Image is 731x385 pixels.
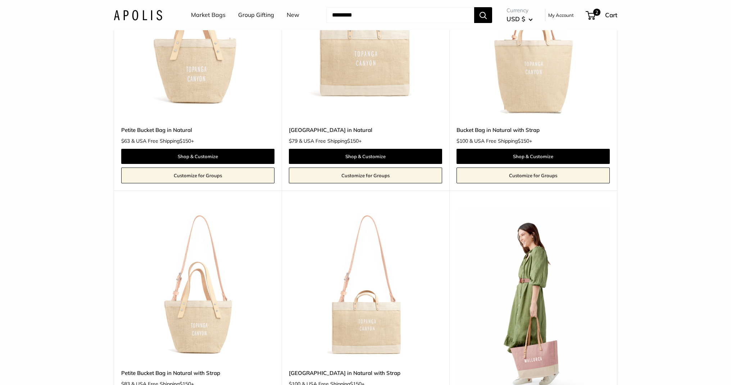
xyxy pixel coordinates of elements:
[457,168,610,183] a: Customize for Groups
[289,369,442,377] a: [GEOGRAPHIC_DATA] in Natural with Strap
[507,13,533,25] button: USD $
[457,138,468,144] span: $100
[605,11,617,19] span: Cart
[289,126,442,134] a: [GEOGRAPHIC_DATA] in Natural
[191,10,226,20] a: Market Bags
[326,7,474,23] input: Search...
[507,5,533,15] span: Currency
[347,138,359,144] span: $150
[121,208,274,362] img: Petite Bucket Bag in Natural with Strap
[6,358,77,379] iframe: Sign Up via Text for Offers
[593,9,600,16] span: 2
[289,208,442,362] a: East West Bag in Natural with StrapEast West Bag in Natural with Strap
[121,149,274,164] a: Shop & Customize
[469,138,532,143] span: & USA Free Shipping +
[121,208,274,362] a: Petite Bucket Bag in Natural with StrapPetite Bucket Bag in Natural with Strap
[121,168,274,183] a: Customize for Groups
[121,126,274,134] a: Petite Bucket Bag in Natural
[299,138,362,143] span: & USA Free Shipping +
[289,208,442,362] img: East West Bag in Natural with Strap
[289,168,442,183] a: Customize for Groups
[507,15,525,23] span: USD $
[287,10,299,20] a: New
[457,149,610,164] a: Shop & Customize
[289,138,298,144] span: $79
[238,10,274,20] a: Group Gifting
[121,369,274,377] a: Petite Bucket Bag in Natural with Strap
[289,149,442,164] a: Shop & Customize
[457,126,610,134] a: Bucket Bag in Natural with Strap
[121,138,130,144] span: $63
[548,11,574,19] a: My Account
[518,138,529,144] span: $150
[474,7,492,23] button: Search
[586,9,617,21] a: 2 Cart
[180,138,191,144] span: $150
[114,10,162,20] img: Apolis
[131,138,194,143] span: & USA Free Shipping +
